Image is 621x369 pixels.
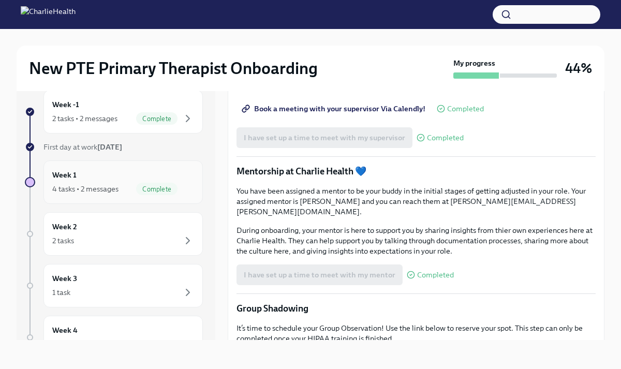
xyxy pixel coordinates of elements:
p: Group Shadowing [236,302,596,315]
a: Book a meeting with your supervisor Via Calendly! [236,98,433,119]
div: 2 tasks [52,235,74,246]
p: During onboarding, your mentor is here to support you by sharing insights from thier own experien... [236,225,596,256]
div: 1 task [52,339,70,349]
h2: New PTE Primary Therapist Onboarding [29,58,318,79]
p: It’s time to schedule your Group Observation! Use the link below to reserve your spot. This step ... [236,323,596,344]
a: Week 31 task [25,264,203,307]
img: CharlieHealth [21,6,76,23]
span: Completed [417,271,454,279]
h3: 44% [565,59,592,78]
a: Week 14 tasks • 2 messagesComplete [25,160,203,204]
div: 1 task [52,287,70,298]
h6: Week 3 [52,273,77,284]
a: Week 22 tasks [25,212,203,256]
span: Complete [136,115,178,123]
span: Book a meeting with your supervisor Via Calendly! [244,104,425,114]
strong: [DATE] [97,142,122,152]
span: Completed [427,134,464,142]
a: Week -12 tasks • 2 messagesComplete [25,90,203,134]
h6: Week 2 [52,221,77,232]
a: Week 41 task [25,316,203,359]
p: You have been assigned a mentor to be your buddy in the initial stages of getting adjusted in you... [236,186,596,217]
h6: Week 4 [52,324,78,336]
div: 2 tasks • 2 messages [52,113,117,124]
div: 4 tasks • 2 messages [52,184,119,194]
span: Completed [447,105,484,113]
span: First day at work [43,142,122,152]
p: Mentorship at Charlie Health 💙 [236,165,596,178]
h6: Week 1 [52,169,77,181]
span: Complete [136,185,178,193]
a: First day at work[DATE] [25,142,203,152]
h6: Week -1 [52,99,79,110]
strong: My progress [453,58,495,68]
